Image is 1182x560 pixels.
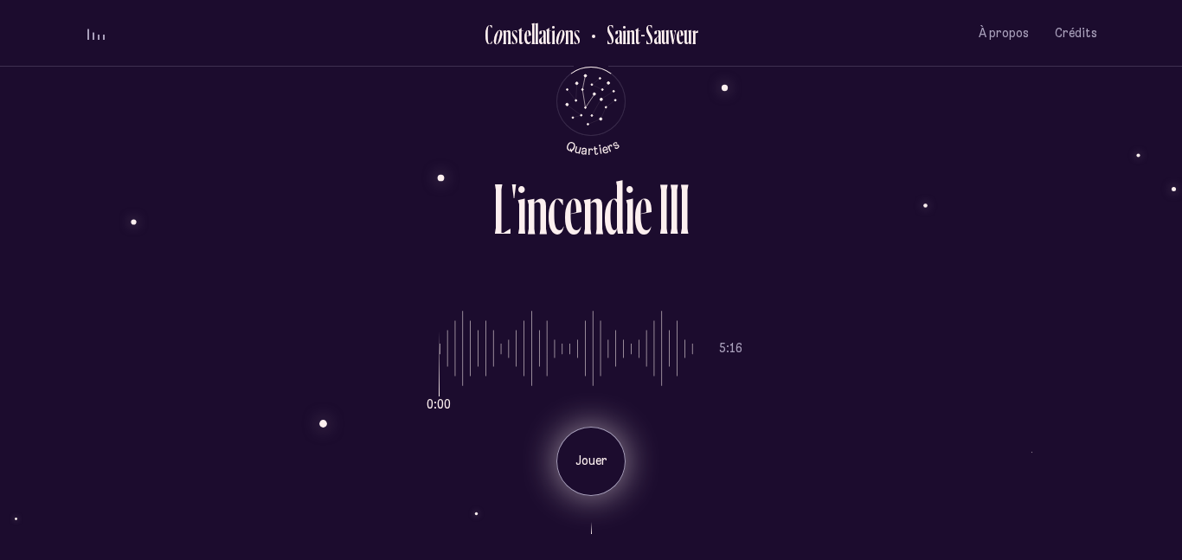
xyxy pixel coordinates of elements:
[511,20,518,48] div: s
[517,173,526,245] div: i
[493,173,511,245] div: L
[511,173,517,245] div: '
[538,20,546,48] div: a
[979,26,1029,41] span: À propos
[555,20,565,48] div: o
[564,173,582,245] div: e
[548,173,564,245] div: c
[541,67,642,156] button: Retour au menu principal
[581,19,698,48] button: Retour au Quartier
[492,20,503,48] div: o
[1055,13,1097,54] button: Crédits
[625,173,634,245] div: i
[658,173,669,245] div: I
[85,24,107,42] button: volume audio
[526,173,548,245] div: n
[535,20,538,48] div: l
[551,20,556,48] div: i
[634,173,652,245] div: e
[524,20,531,48] div: e
[556,427,626,496] button: Jouer
[719,340,742,357] p: 5:16
[563,136,621,158] tspan: Quartiers
[546,20,551,48] div: t
[1055,26,1097,41] span: Crédits
[518,20,524,48] div: t
[531,20,535,48] div: l
[604,173,625,245] div: d
[485,20,492,48] div: C
[669,173,679,245] div: I
[503,20,511,48] div: n
[679,173,690,245] div: I
[569,453,613,470] p: Jouer
[594,20,698,48] h2: Saint-Sauveur
[565,20,574,48] div: n
[979,13,1029,54] button: À propos
[582,173,604,245] div: n
[574,20,581,48] div: s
